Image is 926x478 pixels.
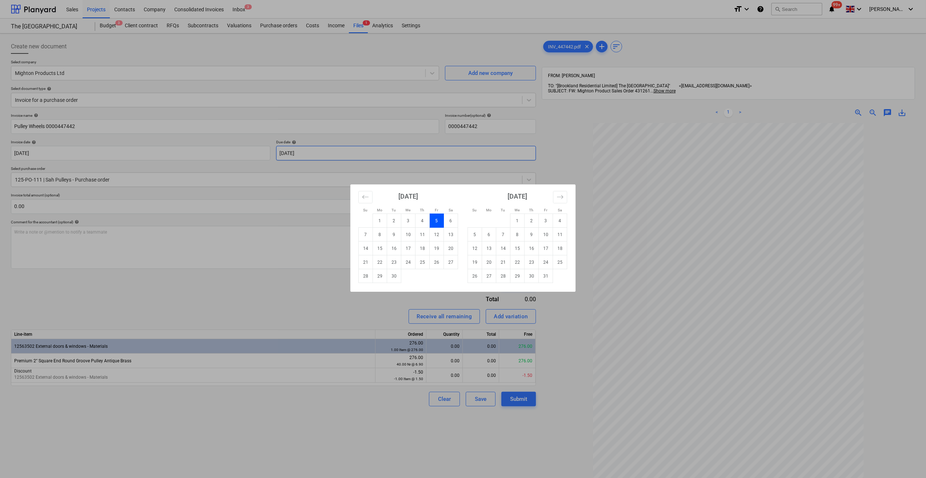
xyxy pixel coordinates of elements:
td: Friday, October 3, 2025 [539,214,553,228]
td: Saturday, October 11, 2025 [553,228,567,242]
td: Friday, October 17, 2025 [539,242,553,255]
td: Saturday, September 27, 2025 [444,255,458,269]
small: Tu [501,208,505,212]
td: Wednesday, October 22, 2025 [510,255,525,269]
small: Mo [486,208,492,212]
small: Fr [544,208,547,212]
td: Monday, October 20, 2025 [482,255,496,269]
td: Monday, October 6, 2025 [482,228,496,242]
td: Thursday, September 4, 2025 [416,214,430,228]
td: Sunday, September 14, 2025 [359,242,373,255]
td: Thursday, September 18, 2025 [416,242,430,255]
small: Su [363,208,368,212]
td: Sunday, October 26, 2025 [468,269,482,283]
strong: [DATE] [398,192,418,200]
td: Sunday, September 28, 2025 [359,269,373,283]
iframe: Chat Widget [890,443,926,478]
td: Monday, September 1, 2025 [373,214,387,228]
td: Wednesday, September 24, 2025 [401,255,416,269]
td: Tuesday, October 28, 2025 [496,269,510,283]
td: Thursday, September 25, 2025 [416,255,430,269]
small: Fr [435,208,438,212]
td: Sunday, October 19, 2025 [468,255,482,269]
td: Monday, September 29, 2025 [373,269,387,283]
td: Wednesday, October 8, 2025 [510,228,525,242]
td: Saturday, October 4, 2025 [553,214,567,228]
td: Saturday, September 20, 2025 [444,242,458,255]
td: Wednesday, October 29, 2025 [510,269,525,283]
td: Monday, September 8, 2025 [373,228,387,242]
td: Tuesday, September 9, 2025 [387,228,401,242]
td: Tuesday, September 23, 2025 [387,255,401,269]
td: Thursday, October 2, 2025 [525,214,539,228]
td: Friday, September 26, 2025 [430,255,444,269]
td: Tuesday, September 2, 2025 [387,214,401,228]
small: Sa [558,208,562,212]
td: Wednesday, October 1, 2025 [510,214,525,228]
td: Friday, October 31, 2025 [539,269,553,283]
td: Wednesday, September 3, 2025 [401,214,416,228]
td: Saturday, October 25, 2025 [553,255,567,269]
td: Thursday, October 30, 2025 [525,269,539,283]
td: Friday, October 10, 2025 [539,228,553,242]
td: Tuesday, October 14, 2025 [496,242,510,255]
button: Move forward to switch to the next month. [553,191,567,203]
td: Wednesday, September 17, 2025 [401,242,416,255]
td: Tuesday, September 30, 2025 [387,269,401,283]
small: We [406,208,411,212]
td: Sunday, September 7, 2025 [359,228,373,242]
button: Move backward to switch to the previous month. [358,191,373,203]
td: Tuesday, September 16, 2025 [387,242,401,255]
small: Su [473,208,477,212]
small: Mo [377,208,382,212]
td: Sunday, September 21, 2025 [359,255,373,269]
small: Tu [392,208,396,212]
td: Thursday, October 9, 2025 [525,228,539,242]
td: Monday, October 13, 2025 [482,242,496,255]
small: We [515,208,520,212]
td: Saturday, September 6, 2025 [444,214,458,228]
td: Wednesday, October 15, 2025 [510,242,525,255]
td: Wednesday, September 10, 2025 [401,228,416,242]
td: Saturday, October 18, 2025 [553,242,567,255]
td: Sunday, October 5, 2025 [468,228,482,242]
td: Monday, September 15, 2025 [373,242,387,255]
small: Sa [449,208,453,212]
td: Tuesday, October 7, 2025 [496,228,510,242]
td: Thursday, September 11, 2025 [416,228,430,242]
td: Saturday, September 13, 2025 [444,228,458,242]
td: Monday, September 22, 2025 [373,255,387,269]
td: Monday, October 27, 2025 [482,269,496,283]
small: Th [420,208,425,212]
td: Thursday, October 16, 2025 [525,242,539,255]
td: Selected. Friday, September 5, 2025 [430,214,444,228]
td: Thursday, October 23, 2025 [525,255,539,269]
td: Friday, October 24, 2025 [539,255,553,269]
div: Calendar [350,184,576,292]
td: Sunday, October 12, 2025 [468,242,482,255]
small: Th [529,208,534,212]
td: Friday, September 19, 2025 [430,242,444,255]
strong: [DATE] [508,192,527,200]
td: Friday, September 12, 2025 [430,228,444,242]
td: Tuesday, October 21, 2025 [496,255,510,269]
